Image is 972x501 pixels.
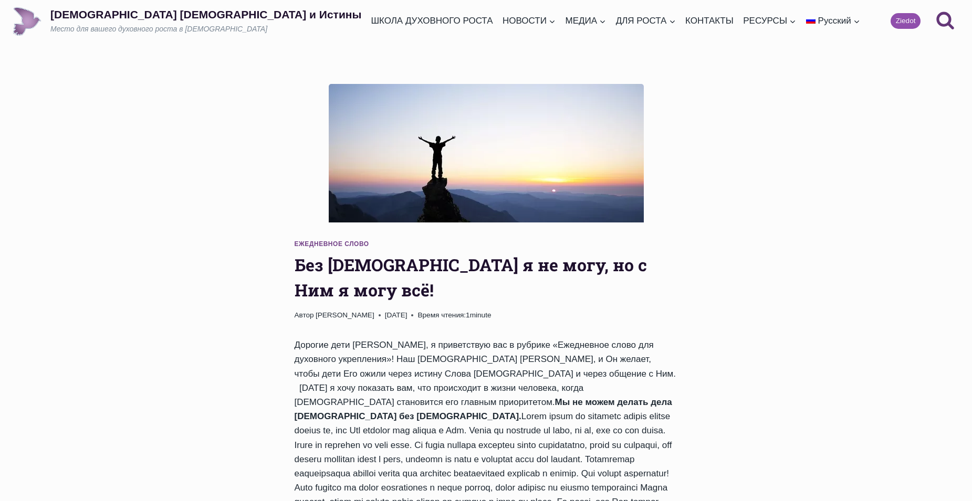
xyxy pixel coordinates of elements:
[503,14,556,28] span: НОВОСТИ
[295,310,314,321] span: Автор
[50,8,361,21] p: [DEMOGRAPHIC_DATA] [DEMOGRAPHIC_DATA] и Истины
[470,311,492,319] span: minute
[417,311,466,319] span: Время чтения:
[931,7,959,35] button: Показать форму поиска
[50,24,361,35] p: Место для вашего духовного роста в [DEMOGRAPHIC_DATA]
[417,310,491,321] span: 1
[316,311,374,319] a: [PERSON_NAME]
[13,7,361,36] a: [DEMOGRAPHIC_DATA] [DEMOGRAPHIC_DATA] и ИстиныМесто для вашего духовного роста в [DEMOGRAPHIC_DATA]
[566,14,607,28] span: МЕДИА
[385,310,407,321] time: [DATE]
[295,240,369,248] a: Ежедневное слово
[295,252,678,303] h1: Без [DEMOGRAPHIC_DATA] я не могу, но с Ним я могу всё!
[891,13,921,29] a: Ziedot
[13,7,41,36] img: Draudze Gars un Patiesība
[295,397,672,421] strong: Мы не можем делать дела [DEMOGRAPHIC_DATA] без [DEMOGRAPHIC_DATA].
[818,16,851,26] span: Русский
[616,14,676,28] span: ДЛЯ РОСТА
[743,14,796,28] span: РЕСУРСЫ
